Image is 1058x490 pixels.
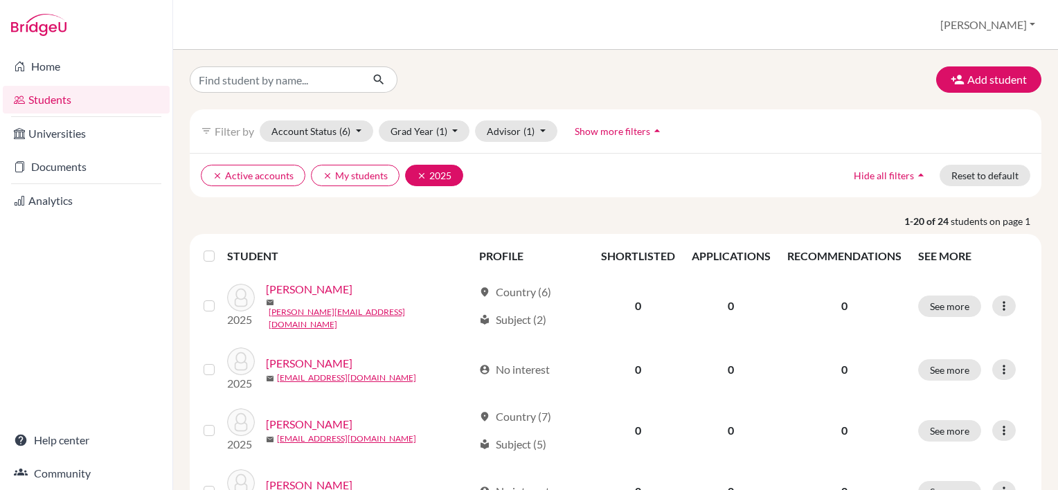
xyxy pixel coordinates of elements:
[436,125,447,137] span: (1)
[227,311,255,328] p: 2025
[479,411,490,422] span: location_on
[266,281,352,298] a: [PERSON_NAME]
[914,168,928,182] i: arrow_drop_up
[3,53,170,80] a: Home
[260,120,373,142] button: Account Status(6)
[918,359,981,381] button: See more
[479,287,490,298] span: location_on
[479,311,546,328] div: Subject (2)
[3,460,170,487] a: Community
[311,165,400,186] button: clearMy students
[593,400,683,461] td: 0
[479,436,546,453] div: Subject (5)
[3,187,170,215] a: Analytics
[479,314,490,325] span: local_library
[842,165,940,186] button: Hide all filtersarrow_drop_up
[940,165,1030,186] button: Reset to default
[779,239,910,273] th: RECOMMENDATIONS
[854,170,914,181] span: Hide all filters
[479,364,490,375] span: account_circle
[201,165,305,186] button: clearActive accounts
[479,408,551,425] div: Country (7)
[215,125,254,138] span: Filter by
[227,284,255,311] img: Adler-Bruhn, Mathias
[3,426,170,454] a: Help center
[475,120,557,142] button: Advisor(1)
[904,214,951,228] strong: 1-20 of 24
[227,375,255,392] p: 2025
[951,214,1041,228] span: students on page 1
[787,361,902,378] p: 0
[934,12,1041,38] button: [PERSON_NAME]
[277,372,416,384] a: [EMAIL_ADDRESS][DOMAIN_NAME]
[266,435,274,444] span: mail
[269,306,473,331] a: [PERSON_NAME][EMAIL_ADDRESS][DOMAIN_NAME]
[339,125,350,137] span: (6)
[593,339,683,400] td: 0
[479,361,550,378] div: No interest
[3,153,170,181] a: Documents
[227,239,471,273] th: STUDENT
[787,298,902,314] p: 0
[593,239,683,273] th: SHORTLISTED
[227,347,255,375] img: Arvidsson, Phillip
[471,239,593,273] th: PROFILE
[918,296,981,317] button: See more
[683,239,779,273] th: APPLICATIONS
[227,436,255,453] p: 2025
[266,298,274,307] span: mail
[593,273,683,339] td: 0
[479,439,490,450] span: local_library
[266,416,352,433] a: [PERSON_NAME]
[379,120,470,142] button: Grad Year(1)
[277,433,416,445] a: [EMAIL_ADDRESS][DOMAIN_NAME]
[575,125,650,137] span: Show more filters
[201,125,212,136] i: filter_list
[3,120,170,147] a: Universities
[683,339,779,400] td: 0
[787,422,902,439] p: 0
[523,125,535,137] span: (1)
[266,355,352,372] a: [PERSON_NAME]
[405,165,463,186] button: clear2025
[417,171,427,181] i: clear
[910,239,1036,273] th: SEE MORE
[3,86,170,114] a: Students
[479,284,551,300] div: Country (6)
[918,420,981,442] button: See more
[266,374,274,383] span: mail
[650,124,664,138] i: arrow_drop_up
[227,408,255,436] img: Bartlova, Karolina
[683,400,779,461] td: 0
[683,273,779,339] td: 0
[563,120,676,142] button: Show more filtersarrow_drop_up
[11,14,66,36] img: Bridge-U
[213,171,222,181] i: clear
[190,66,361,93] input: Find student by name...
[323,171,332,181] i: clear
[936,66,1041,93] button: Add student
